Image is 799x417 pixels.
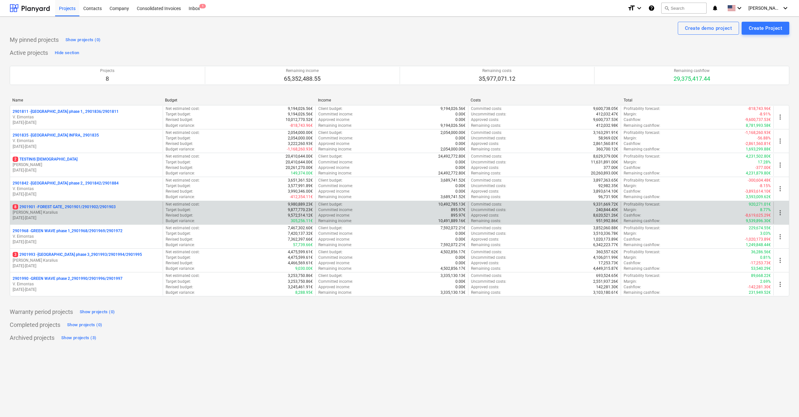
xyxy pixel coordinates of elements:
[624,117,641,123] p: Cashflow :
[318,249,343,255] p: Client budget :
[624,242,660,248] p: Remaining cashflow :
[455,183,465,189] p: 0.00€
[318,255,353,260] p: Committed income :
[776,280,784,288] span: more_vert
[776,113,784,121] span: more_vert
[624,189,641,194] p: Cashflow :
[100,75,114,83] p: 8
[13,234,160,239] p: V. Eimontas
[441,194,465,200] p: 3,689,741.52€
[64,35,102,45] button: Show projects (0)
[166,154,200,159] p: Net estimated cost :
[598,194,618,200] p: 96,731.90€
[290,194,313,200] p: -412,354.11€
[166,141,193,147] p: Revised budget :
[471,178,502,183] p: Committed costs :
[760,231,771,236] p: 3.03%
[166,202,200,207] p: Net estimated cost :
[776,233,784,241] span: more_vert
[471,160,506,165] p: Uncommitted costs :
[471,242,501,248] p: Remaining costs :
[759,112,771,117] p: -8.91%
[13,204,18,209] span: 8
[596,123,618,128] p: 412,032.98€
[166,130,200,136] p: Net estimated cost :
[598,136,618,141] p: 58,969.02€
[288,141,313,147] p: 3,222,260.93€
[318,154,343,159] p: Client budget :
[288,231,313,236] p: 7,420,137.32€
[471,194,501,200] p: Remaining costs :
[745,213,771,218] p: -8,619,625.29€
[166,225,200,231] p: Net estimated cost :
[318,117,350,123] p: Approved income :
[13,215,160,221] p: [DATE] - [DATE]
[288,178,313,183] p: 3,651,361.52€
[745,237,771,242] p: -1,020,173.89€
[13,252,160,268] div: 32901993 -[GEOGRAPHIC_DATA] phase 3_2901993/2901994/2901995[PERSON_NAME] Karalius[DATE]-[DATE]
[749,225,771,231] p: 229,674.55€
[13,258,160,263] p: [PERSON_NAME] Karalius
[13,287,160,292] p: [DATE] - [DATE]
[451,213,465,218] p: 895.97€
[593,237,618,242] p: 1,020,173.89€
[318,178,343,183] p: Client budget :
[13,252,18,257] span: 3
[596,207,618,213] p: 240,844.40€
[455,136,465,141] p: 0.00€
[455,117,465,123] p: 0.00€
[100,68,114,74] p: Projects
[455,231,465,236] p: 0.00€
[318,260,350,266] p: Approved income :
[746,123,771,128] p: 8,781,993.58€
[591,171,618,176] p: 20,260,893.00€
[624,98,771,102] div: Total
[318,194,352,200] p: Remaining income :
[318,207,353,213] p: Committed income :
[10,36,59,44] p: My pinned projects
[78,307,116,317] button: Show projects (0)
[685,24,732,32] div: Create demo project
[767,386,799,417] iframe: Chat Widget
[749,202,771,207] p: 920,271.01€
[318,123,352,128] p: Remaining income :
[441,178,465,183] p: 3,689,741.52€
[748,6,781,11] span: [PERSON_NAME]
[284,68,321,74] p: Remaining income
[745,189,771,194] p: -3,893,614.10€
[648,4,655,12] i: Knowledge base
[471,98,618,102] div: Costs
[293,242,313,248] p: 57,739.66€
[61,334,96,342] div: Show projects (3)
[591,160,618,165] p: 11,631,891.00€
[624,202,660,207] p: Profitability forecast :
[286,160,313,165] p: 20,410,644.00€
[13,276,160,292] div: 2901990 -GREEN WAVE phase 2_2901990/2901996/2901997V. Eimontas[DATE]-[DATE]
[318,171,352,176] p: Remaining income :
[441,249,465,255] p: 4,502,856.17€
[318,136,353,141] p: Committed income :
[471,130,502,136] p: Committed costs :
[65,36,100,44] div: Show projects (0)
[318,165,350,171] p: Approved income :
[13,186,160,192] p: V. Eimontas
[624,237,641,242] p: Cashflow :
[291,171,313,176] p: 149,374.00€
[593,117,618,123] p: 9,600,737.53€
[593,231,618,236] p: 3,510,336.78€
[624,249,660,255] p: Profitability forecast :
[596,112,618,117] p: 412,032.47€
[471,231,506,236] p: Uncommitted costs :
[288,207,313,213] p: 9,877,770.23€
[735,4,743,12] i: keyboard_arrow_down
[776,161,784,169] span: more_vert
[13,204,116,210] p: 2901901 - FOREST GATE_ 2901901/2901902/2901903
[471,165,499,171] p: Approved costs :
[624,106,660,112] p: Profitability forecast :
[593,154,618,159] p: 8,629,379.00€
[166,171,195,176] p: Budget variance :
[455,237,465,242] p: 0.00€
[451,207,465,213] p: 895.97€
[13,133,160,149] div: 2901835 -[GEOGRAPHIC_DATA] INFRA_ 2901835V. Eimontas[DATE]-[DATE]
[288,225,313,231] p: 7,467,302.60€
